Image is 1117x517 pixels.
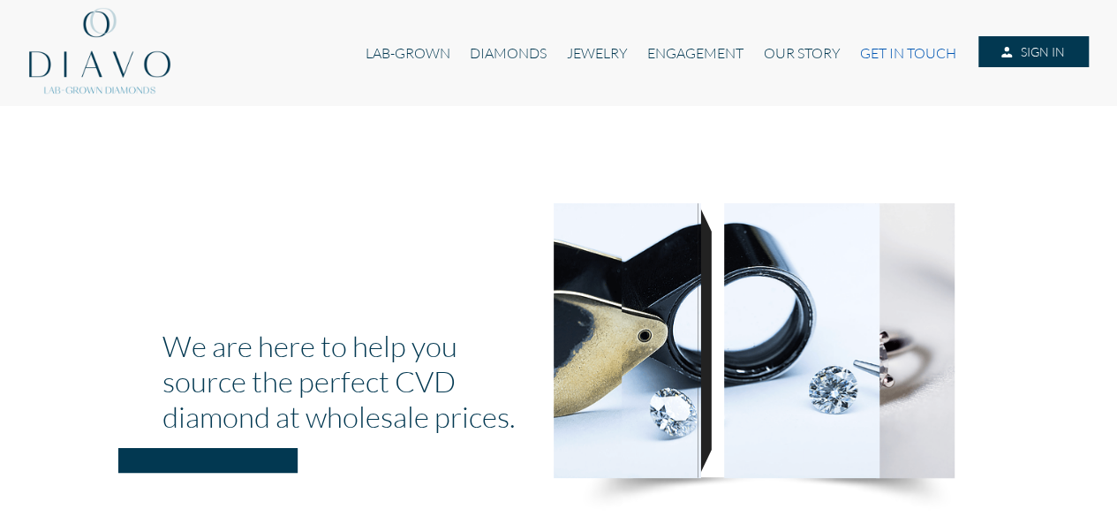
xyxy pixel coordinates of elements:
a: SIGN IN [978,36,1088,68]
a: JEWELRY [556,36,637,70]
a: OUR STORY [753,36,849,70]
iframe: Drift Widget Chat Controller [1029,429,1096,496]
a: GET IN TOUCH [850,36,966,70]
a: DIAMONDS [460,36,556,70]
a: ENGAGEMENT [638,36,753,70]
iframe: Drift Widget Chat Window [753,245,1106,439]
a: LAB-GROWN [356,36,460,70]
h1: We are here to help you source the perfect CVD diamond at wholesale prices. [162,328,546,434]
